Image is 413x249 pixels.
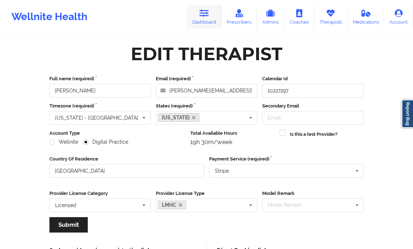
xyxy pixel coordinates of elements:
input: Full name [49,84,151,97]
a: Medications [347,5,384,29]
label: Payment Service (required) [209,155,364,163]
label: States (required) [156,102,257,110]
label: Digital Practice [83,139,128,145]
a: [US_STATE] [158,113,200,122]
label: Full name (required) [49,75,151,82]
label: Total Available Hours [190,130,274,137]
input: Email address [156,84,257,97]
a: Account [384,5,413,29]
label: Email (required) [156,75,257,82]
div: [US_STATE] - [GEOGRAPHIC_DATA] [55,115,138,120]
label: Account Type [49,130,185,137]
label: Model Remark [262,190,364,197]
a: Admins [256,5,284,29]
div: Stripe [215,168,229,173]
div: 19h 30m/week [190,138,274,145]
a: Coaches [284,5,314,29]
input: Email [262,111,364,125]
button: Submit [49,217,88,233]
label: Provider License Type [156,190,257,197]
div: Model Remark [266,201,312,209]
a: Report Bug [402,100,413,128]
a: Dashboard [187,5,221,29]
label: Timezone (required) [49,102,151,110]
div: Licensed [55,203,76,208]
label: Secondary Email [262,102,364,110]
label: Wellnite [49,139,78,145]
label: Is this a test Provider? [290,131,337,138]
div: Edit Therapist [131,43,282,65]
label: Calendar Id [262,75,364,82]
label: Provider License Category [49,190,151,197]
label: Country Of Residence [49,155,204,163]
a: Therapists [314,5,347,29]
input: Calendar Id [262,84,364,97]
a: LMHC [158,201,186,209]
a: Prescribers [221,5,257,29]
